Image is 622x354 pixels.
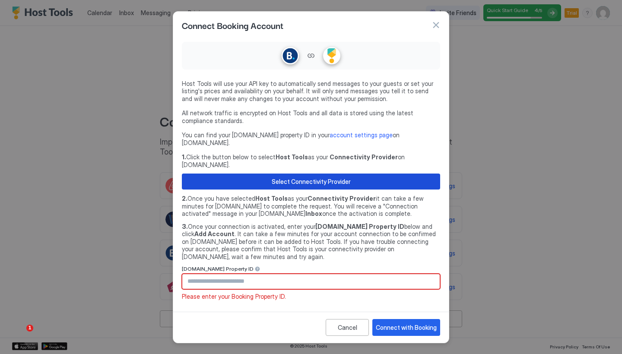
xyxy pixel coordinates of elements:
[376,323,437,332] div: Connect with Booking
[194,230,235,237] b: Add Account
[326,319,369,336] button: Cancel
[182,195,187,202] b: 2.
[330,131,393,139] a: account settings page
[182,223,440,261] span: Once your connection is activated, enter your below and click . It can take a few minutes for you...
[182,265,254,272] span: [DOMAIN_NAME] Property ID
[305,210,322,217] b: Inbox
[182,153,440,168] span: Click the button below to select as your on [DOMAIN_NAME].
[372,319,440,336] button: Connect with Booking
[182,223,188,230] b: 3.
[182,153,186,161] b: 1.
[338,323,357,332] div: Cancel
[182,131,440,146] span: You can find your [DOMAIN_NAME] property ID in your on [DOMAIN_NAME].
[308,195,376,202] b: Connectivity Provider
[182,80,440,103] span: Host Tools will use your API key to automatically send messages to your guests or set your listin...
[182,274,440,289] input: Input Field
[182,293,286,300] span: Please enter your Booking Property ID.
[255,195,288,202] b: Host Tools
[182,19,283,32] span: Connect Booking Account
[182,195,440,218] span: Once you have selected as your it can take a few minutes for [DOMAIN_NAME] to complete the reques...
[182,174,440,190] button: Select Connectivity Provider
[276,153,308,161] b: Host Tools
[182,109,440,124] span: All network traffic is encrypted on Host Tools and all data is stored using the latest compliance...
[9,325,29,345] iframe: Intercom live chat
[330,153,398,161] b: Connectivity Provider
[315,223,404,230] b: [DOMAIN_NAME] Property ID
[26,325,33,332] span: 1
[272,177,351,186] div: Select Connectivity Provider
